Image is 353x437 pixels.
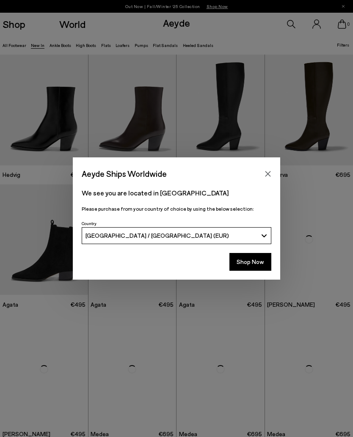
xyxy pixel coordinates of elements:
p: We see you are located in [GEOGRAPHIC_DATA] [82,188,271,198]
span: Country [82,221,97,226]
p: Please purchase from your country of choice by using the below selection: [82,205,271,213]
button: Close [262,168,274,180]
span: Aeyde Ships Worldwide [82,166,167,181]
button: Shop Now [229,253,271,271]
span: [GEOGRAPHIC_DATA] / [GEOGRAPHIC_DATA] (EUR) [85,232,229,239]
